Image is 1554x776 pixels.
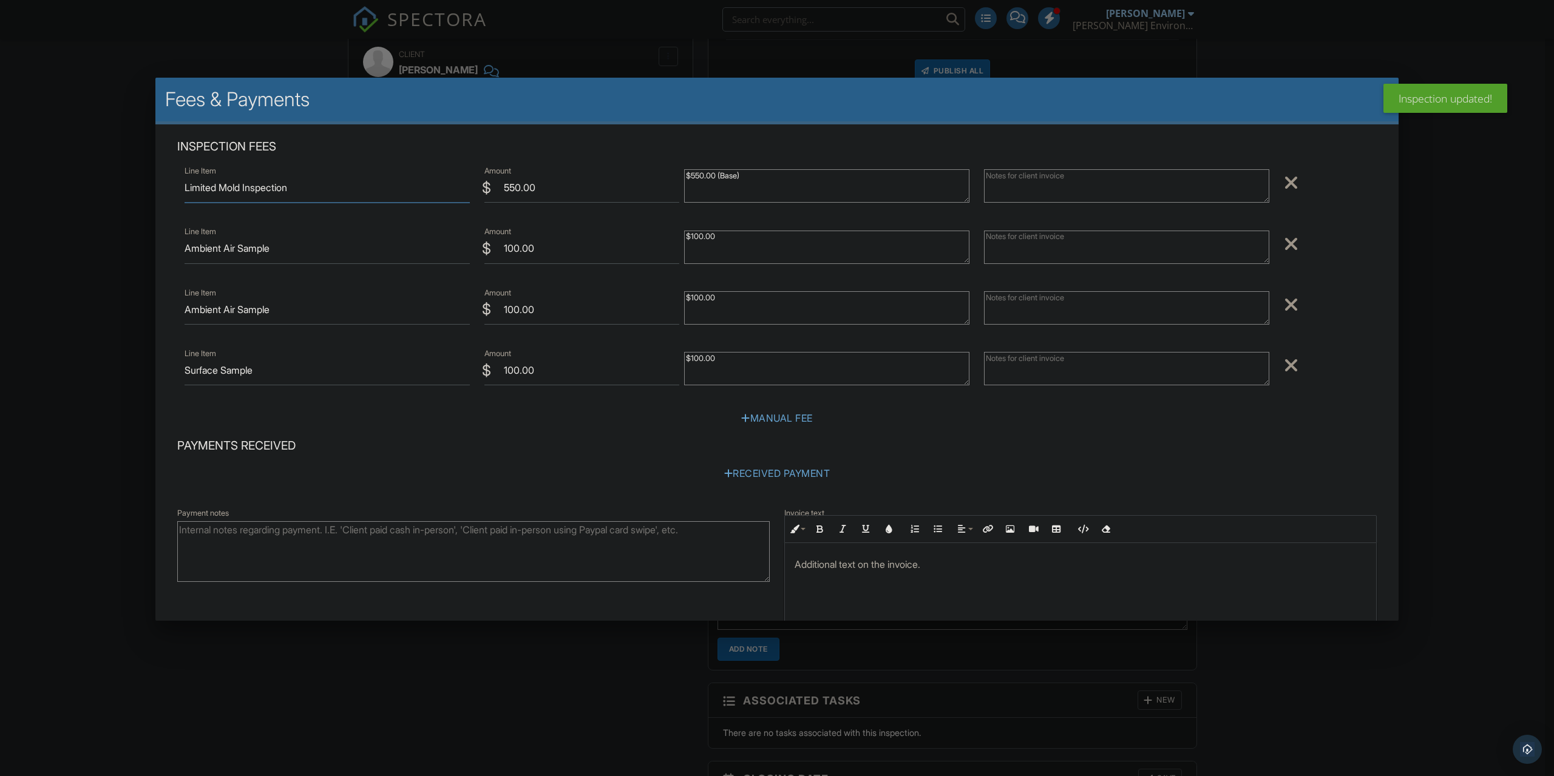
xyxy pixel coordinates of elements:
[484,348,511,359] label: Amount
[1045,518,1068,541] button: Insert Table
[185,288,216,299] label: Line Item
[177,438,1377,454] h4: Payments Received
[705,462,850,484] div: Received Payment
[808,518,831,541] button: Bold (Ctrl+B)
[854,518,877,541] button: Underline (Ctrl+U)
[185,226,216,237] label: Line Item
[482,238,491,259] div: $
[784,508,824,519] label: Invoice text
[684,291,969,325] textarea: $100.00
[785,518,808,541] button: Inline Style
[903,518,926,541] button: Ordered List
[177,508,229,519] label: Payment notes
[484,166,511,177] label: Amount
[1383,84,1507,113] div: Inspection updated!
[185,348,216,359] label: Line Item
[684,230,969,263] textarea: $100.00
[952,518,975,541] button: Align
[999,518,1022,541] button: Insert Image (Ctrl+P)
[684,352,969,385] textarea: $100.00
[484,226,511,237] label: Amount
[831,518,854,541] button: Italic (Ctrl+I)
[484,288,511,299] label: Amount
[185,166,216,177] label: Line Item
[1094,518,1117,541] button: Clear Formatting
[722,415,832,427] a: Manual Fee
[165,87,1389,112] h2: Fees & Payments
[926,518,949,541] button: Unordered List
[482,299,491,320] div: $
[1071,518,1094,541] button: Code View
[877,518,900,541] button: Colors
[975,518,999,541] button: Insert Link (Ctrl+K)
[482,360,491,381] div: $
[1022,518,1045,541] button: Insert Video
[684,169,969,203] textarea: $550.00 (Base)
[1513,735,1542,764] div: Open Intercom Messenger
[177,139,1377,155] h4: Inspection Fees
[482,177,491,198] div: $
[705,470,850,482] a: Received Payment
[722,407,832,429] div: Manual Fee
